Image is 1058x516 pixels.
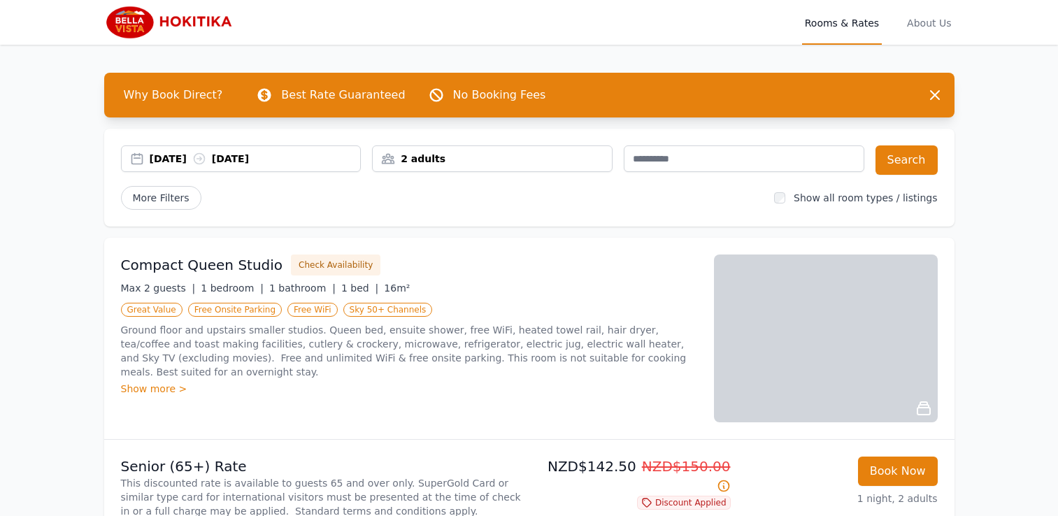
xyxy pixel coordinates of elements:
span: More Filters [121,186,201,210]
span: 1 bed | [341,282,378,294]
div: 2 adults [373,152,612,166]
span: Why Book Direct? [113,81,234,109]
label: Show all room types / listings [794,192,937,203]
span: Max 2 guests | [121,282,196,294]
span: Discount Applied [637,496,731,510]
p: Senior (65+) Rate [121,457,524,476]
button: Book Now [858,457,938,486]
span: Free Onsite Parking [188,303,282,317]
span: Sky 50+ Channels [343,303,433,317]
span: Great Value [121,303,183,317]
button: Check Availability [291,255,380,275]
p: NZD$142.50 [535,457,731,496]
div: Show more > [121,382,697,396]
h3: Compact Queen Studio [121,255,283,275]
button: Search [875,145,938,175]
p: 1 night, 2 adults [742,492,938,506]
p: No Booking Fees [453,87,546,103]
span: Free WiFi [287,303,338,317]
span: 1 bedroom | [201,282,264,294]
span: 16m² [384,282,410,294]
p: Best Rate Guaranteed [281,87,405,103]
img: Bella Vista Hokitika [104,6,238,39]
span: NZD$150.00 [642,458,731,475]
span: 1 bathroom | [269,282,336,294]
div: [DATE] [DATE] [150,152,361,166]
p: Ground floor and upstairs smaller studios. Queen bed, ensuite shower, free WiFi, heated towel rai... [121,323,697,379]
